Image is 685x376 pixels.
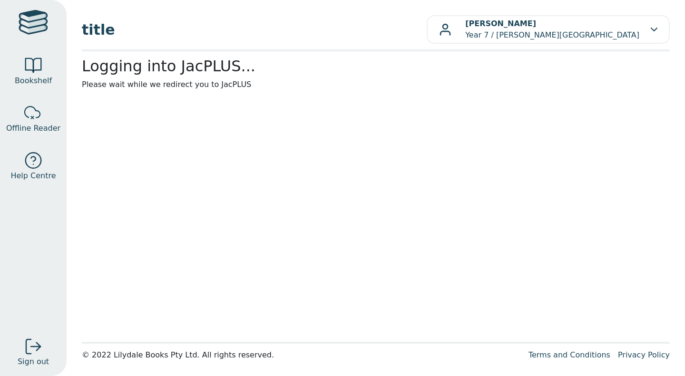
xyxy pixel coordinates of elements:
span: Offline Reader [6,123,60,134]
p: Please wait while we redirect you to JacPLUS [82,79,670,90]
div: © 2022 Lilydale Books Pty Ltd. All rights reserved. [82,349,521,361]
b: [PERSON_NAME] [465,19,536,28]
button: [PERSON_NAME]Year 7 / [PERSON_NAME][GEOGRAPHIC_DATA] [427,15,670,44]
span: Bookshelf [15,75,52,87]
p: Year 7 / [PERSON_NAME][GEOGRAPHIC_DATA] [465,18,639,41]
span: Help Centre [10,170,56,182]
a: Terms and Conditions [528,350,610,359]
span: title [82,19,427,40]
a: Privacy Policy [618,350,670,359]
span: Sign out [18,356,49,367]
h2: Logging into JacPLUS... [82,57,670,75]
